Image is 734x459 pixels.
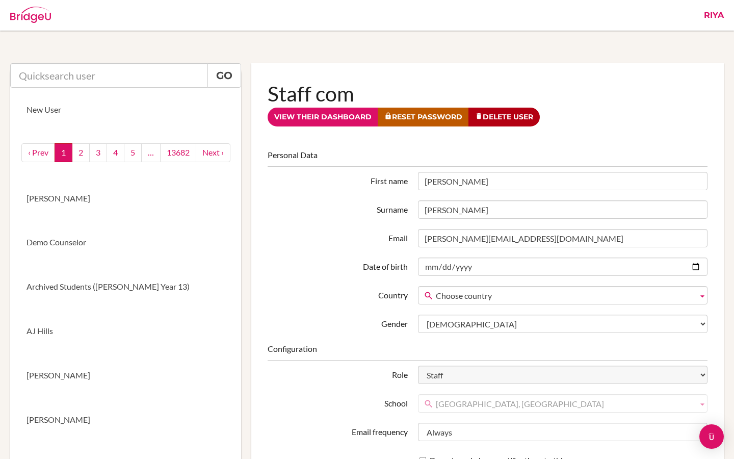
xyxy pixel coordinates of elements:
[10,88,241,132] a: New User
[263,200,412,216] label: Surname
[207,63,241,88] a: Go
[263,286,412,301] label: Country
[263,172,412,187] label: First name
[141,143,161,162] a: …
[89,143,107,162] a: 3
[263,229,412,244] label: Email
[107,143,124,162] a: 4
[263,315,412,330] label: Gender
[124,143,142,162] a: 5
[268,108,378,126] a: View their dashboard
[10,7,51,23] img: Bridge-U
[436,287,694,305] span: Choose country
[10,220,241,265] a: Demo Counselor
[436,395,694,413] span: [GEOGRAPHIC_DATA], [GEOGRAPHIC_DATA]
[10,63,208,88] input: Quicksearch user
[378,108,469,126] a: Reset Password
[10,309,241,353] a: AJ Hills
[10,398,241,442] a: [PERSON_NAME]
[10,176,241,221] a: [PERSON_NAME]
[263,366,412,381] label: Role
[268,149,707,167] legend: Personal Data
[10,353,241,398] a: [PERSON_NAME]
[55,143,72,162] a: 1
[263,423,412,438] label: Email frequency
[268,343,707,361] legend: Configuration
[21,143,55,162] a: ‹ Prev
[72,143,90,162] a: 2
[699,424,724,449] div: Open Intercom Messenger
[10,265,241,309] a: Archived Students ([PERSON_NAME] Year 13)
[263,258,412,273] label: Date of birth
[268,80,707,108] h1: Staff com
[468,108,540,126] a: Delete User
[196,143,230,162] a: next
[160,143,196,162] a: 13682
[263,394,412,410] label: School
